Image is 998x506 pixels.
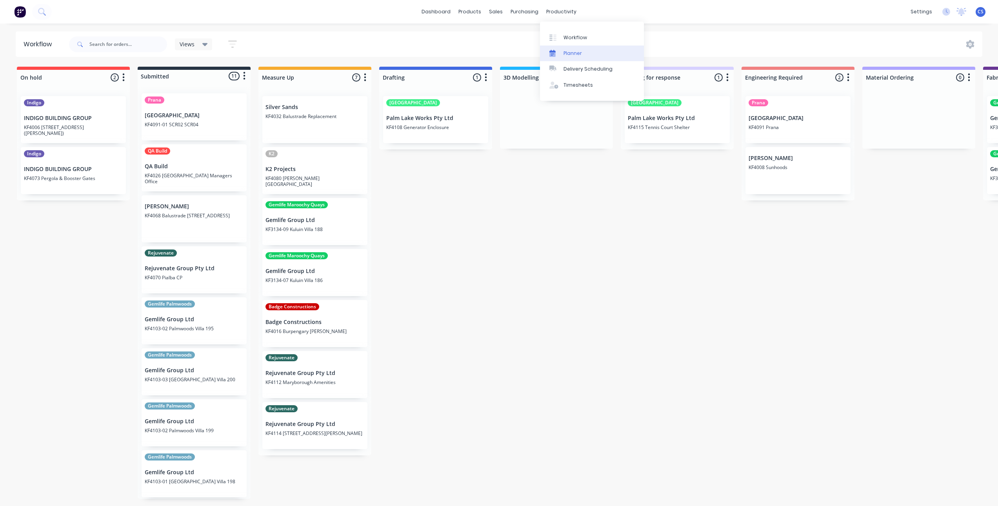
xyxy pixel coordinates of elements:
div: Gemlife Maroochy QuaysGemlife Group LtdKF3134-09 Kuluin Villa 188 [262,198,367,245]
p: KF4103-01 [GEOGRAPHIC_DATA] Villa 198 [145,479,244,484]
p: KF4091-01 SCR02 SCR04 [145,122,244,127]
div: [GEOGRAPHIC_DATA]Palm Lake Works Pty LtdKF4108 Generator Enclosure [383,96,488,143]
div: Gemlife Palmwoods [145,402,195,410]
p: Gemlife Group Ltd [145,418,244,425]
p: KF4016 Burpengary [PERSON_NAME] [265,328,364,334]
p: Badge Constructions [265,319,364,326]
div: Prana[GEOGRAPHIC_DATA]KF4091-01 SCR02 SCR04 [142,93,247,140]
div: Gemlife PalmwoodsGemlife Group LtdKF4103-03 [GEOGRAPHIC_DATA] Villa 200 [142,348,247,395]
span: CS [978,8,983,15]
div: Prana [749,99,768,106]
p: Gemlife Group Ltd [145,316,244,323]
a: Planner [540,46,644,61]
div: RejuvenateRejuvenate Group Pty LtdKF4070 Pialba CP [142,246,247,293]
div: Gemlife Palmwoods [145,351,195,359]
div: [GEOGRAPHIC_DATA]Palm Lake Works Pty LtdKF4115 Tennis Court Shelter [625,96,730,143]
div: [GEOGRAPHIC_DATA] [628,99,682,106]
p: [GEOGRAPHIC_DATA] [749,115,847,122]
p: KF4068 Balustrade [STREET_ADDRESS] [145,213,244,218]
a: Workflow [540,29,644,45]
a: dashboard [418,6,454,18]
p: KF4091 Prana [749,124,847,130]
p: KF4112 Maryborough Amenities [265,379,364,385]
p: KF4103-03 [GEOGRAPHIC_DATA] Villa 200 [145,377,244,382]
p: Silver Sands [265,104,364,111]
p: Palm Lake Works Pty Ltd [628,115,727,122]
p: KF4103-02 Palmwoods Villa 199 [145,428,244,433]
p: INDIGO BUILDING GROUP [24,115,123,122]
p: KF4026 [GEOGRAPHIC_DATA] Managers Office [145,173,244,184]
p: KF3134-07 Kuluin Villa 186 [265,277,364,283]
a: Timesheets [540,77,644,93]
div: Gemlife PalmwoodsGemlife Group LtdKF4103-02 Palmwoods Villa 195 [142,297,247,344]
div: Gemlife Palmwoods [145,453,195,460]
div: K2 [265,150,278,157]
div: Prana [145,96,164,104]
div: Indigo [24,99,44,106]
input: Search for orders... [89,36,167,52]
p: KF4008 Sunhoods [749,164,847,170]
p: KF4070 Pialba CP [145,275,244,280]
p: QA Build [145,163,244,170]
div: [PERSON_NAME]KF4068 Balustrade [STREET_ADDRESS] [142,195,247,242]
p: K2 Projects [265,166,364,173]
div: Badge Constructions [265,303,319,310]
div: Rejuvenate [145,249,177,257]
div: RejuvenateRejuvenate Group Pty LtdKF4112 Maryborough Amenities [262,351,367,398]
p: KF4115 Tennis Court Shelter [628,124,727,130]
div: IndigoINDIGO BUILDING GROUPKF4073 Pergola & Booster Gates [21,147,126,194]
div: [PERSON_NAME]KF4008 Sunhoods [745,147,851,194]
div: K2K2 ProjectsKF4080 [PERSON_NAME][GEOGRAPHIC_DATA] [262,147,367,194]
div: RejuvenateRejuvenate Group Pty LtdKF4114 [STREET_ADDRESS][PERSON_NAME] [262,402,367,449]
img: Factory [14,6,26,18]
div: Indigo [24,150,44,157]
div: QA BuildQA BuildKF4026 [GEOGRAPHIC_DATA] Managers Office [142,144,247,191]
p: [PERSON_NAME] [749,155,847,162]
p: Gemlife Group Ltd [265,268,364,275]
p: Gemlife Group Ltd [145,469,244,476]
div: Gemlife Maroochy QuaysGemlife Group LtdKF3134-07 Kuluin Villa 186 [262,249,367,296]
div: Gemlife Palmwoods [145,300,195,308]
p: INDIGO BUILDING GROUP [24,166,123,173]
div: purchasing [507,6,542,18]
p: KF4073 Pergola & Booster Gates [24,175,123,181]
p: KF3134-09 Kuluin Villa 188 [265,226,364,232]
p: KF4114 [STREET_ADDRESS][PERSON_NAME] [265,430,364,436]
p: Rejuvenate Group Pty Ltd [265,421,364,428]
p: Gemlife Group Ltd [145,367,244,374]
p: Rejuvenate Group Pty Ltd [265,370,364,377]
a: Delivery Scheduling [540,61,644,77]
p: Gemlife Group Ltd [265,217,364,224]
div: Workflow [24,40,56,49]
div: Gemlife Maroochy Quays [265,252,328,259]
p: KF4103-02 Palmwoods Villa 195 [145,326,244,331]
div: products [454,6,485,18]
div: Workflow [564,34,587,41]
div: QA Build [145,147,170,155]
div: Gemlife PalmwoodsGemlife Group LtdKF4103-01 [GEOGRAPHIC_DATA] Villa 198 [142,450,247,497]
p: Palm Lake Works Pty Ltd [386,115,485,122]
div: Prana[GEOGRAPHIC_DATA]KF4091 Prana [745,96,851,143]
div: Timesheets [564,82,593,89]
div: Rejuvenate [265,354,298,361]
div: Gemlife Maroochy Quays [265,201,328,208]
span: Views [180,40,195,48]
div: sales [485,6,507,18]
p: KF4108 Generator Enclosure [386,124,485,130]
div: productivity [542,6,580,18]
div: [GEOGRAPHIC_DATA] [386,99,440,106]
p: [GEOGRAPHIC_DATA] [145,112,244,119]
div: Gemlife PalmwoodsGemlife Group LtdKF4103-02 Palmwoods Villa 199 [142,399,247,446]
div: settings [907,6,936,18]
div: Planner [564,50,582,57]
p: KF4032 Balustrade Replacement [265,113,364,119]
div: Rejuvenate [265,405,298,412]
p: [PERSON_NAME] [145,203,244,210]
div: IndigoINDIGO BUILDING GROUPKF4006 [STREET_ADDRESS] ([PERSON_NAME]) [21,96,126,143]
div: Badge ConstructionsBadge ConstructionsKF4016 Burpengary [PERSON_NAME] [262,300,367,347]
div: Delivery Scheduling [564,66,613,73]
p: KF4080 [PERSON_NAME][GEOGRAPHIC_DATA] [265,175,364,187]
div: Silver SandsKF4032 Balustrade Replacement [262,96,367,143]
p: Rejuvenate Group Pty Ltd [145,265,244,272]
p: KF4006 [STREET_ADDRESS] ([PERSON_NAME]) [24,124,123,136]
